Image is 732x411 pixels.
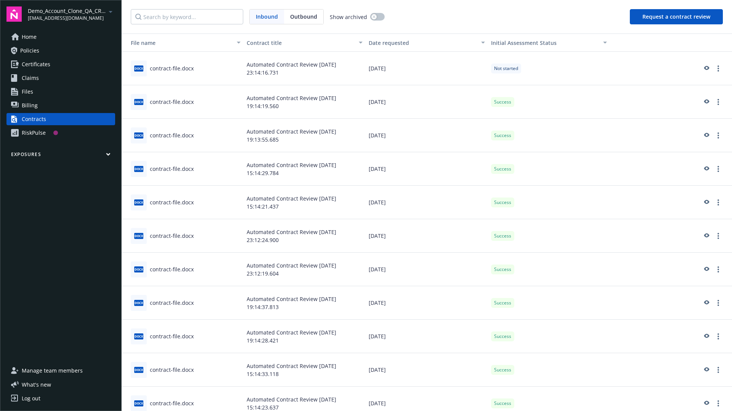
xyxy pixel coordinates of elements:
span: docx [134,233,143,239]
span: Success [494,366,511,373]
span: Home [22,31,37,43]
span: docx [134,65,143,71]
span: Certificates [22,58,50,70]
a: arrowDropDown [106,7,115,16]
a: preview [701,97,711,107]
a: more [714,231,723,241]
div: RiskPulse [22,127,46,139]
div: Contracts [22,113,46,125]
span: What ' s new [22,381,51,389]
button: Exposures [6,151,115,161]
span: Inbound [256,13,278,21]
a: Claims [6,72,115,84]
span: Initial Assessment Status [491,39,557,46]
div: Log out [22,392,40,405]
div: [DATE] [366,219,488,253]
span: Outbound [284,10,323,24]
button: Request a contract review [630,9,723,24]
span: Success [494,99,511,105]
div: [DATE] [366,152,488,186]
div: Toggle SortBy [125,39,232,47]
a: more [714,97,723,107]
div: contract-file.docx [150,265,194,273]
span: docx [134,400,143,406]
button: Contract title [244,33,366,52]
span: Billing [22,99,38,112]
a: preview [701,64,711,73]
span: Success [494,333,511,340]
span: Not started [494,65,518,72]
div: contract-file.docx [150,366,194,374]
span: Success [494,199,511,206]
span: Success [494,400,511,407]
span: Success [494,233,511,239]
div: contract-file.docx [150,299,194,307]
span: Policies [20,45,39,57]
span: Files [22,86,33,98]
a: preview [701,265,711,274]
div: Toggle SortBy [491,39,599,47]
a: Certificates [6,58,115,70]
a: more [714,399,723,408]
span: Demo_Account_Clone_QA_CR_Tests_Prospect [28,7,106,15]
a: Contracts [6,113,115,125]
a: preview [701,231,711,241]
span: Success [494,132,511,139]
a: preview [701,164,711,174]
a: preview [701,298,711,307]
div: Automated Contract Review [DATE] 23:12:24.900 [244,219,366,253]
a: preview [701,131,711,140]
a: Files [6,86,115,98]
div: [DATE] [366,52,488,85]
div: contract-file.docx [150,98,194,106]
a: RiskPulse [6,127,115,139]
div: contract-file.docx [150,332,194,340]
span: Outbound [290,13,317,21]
div: [DATE] [366,119,488,152]
button: Demo_Account_Clone_QA_CR_Tests_Prospect[EMAIL_ADDRESS][DOMAIN_NAME]arrowDropDown [28,6,115,22]
button: Date requested [366,33,488,52]
span: Inbound [250,10,284,24]
div: Automated Contract Review [DATE] 15:14:33.118 [244,353,366,387]
div: [DATE] [366,85,488,119]
span: [EMAIL_ADDRESS][DOMAIN_NAME] [28,15,106,22]
div: [DATE] [366,353,488,387]
span: docx [134,300,143,306]
div: [DATE] [366,186,488,219]
span: Show archived [330,13,367,21]
div: Automated Contract Review [DATE] 15:14:21.437 [244,186,366,219]
span: docx [134,333,143,339]
div: contract-file.docx [150,64,194,72]
a: preview [701,198,711,207]
span: docx [134,132,143,138]
button: What's new [6,381,63,389]
div: Automated Contract Review [DATE] 15:14:29.784 [244,152,366,186]
div: Automated Contract Review [DATE] 23:12:19.604 [244,253,366,286]
input: Search by keyword... [131,9,243,24]
div: Automated Contract Review [DATE] 19:14:37.813 [244,286,366,320]
img: navigator-logo.svg [6,6,22,22]
div: File name [125,39,232,47]
div: [DATE] [366,286,488,320]
a: preview [701,332,711,341]
a: Billing [6,99,115,112]
span: Success [494,266,511,273]
a: preview [701,399,711,408]
div: Automated Contract Review [DATE] 23:14:16.731 [244,52,366,85]
div: contract-file.docx [150,131,194,139]
a: more [714,365,723,374]
a: Manage team members [6,365,115,377]
a: more [714,298,723,307]
a: more [714,332,723,341]
span: docx [134,266,143,272]
span: docx [134,199,143,205]
a: more [714,164,723,174]
a: preview [701,365,711,374]
a: Home [6,31,115,43]
a: more [714,198,723,207]
div: Automated Contract Review [DATE] 19:14:19.560 [244,85,366,119]
span: Success [494,299,511,306]
div: contract-file.docx [150,165,194,173]
div: contract-file.docx [150,232,194,240]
